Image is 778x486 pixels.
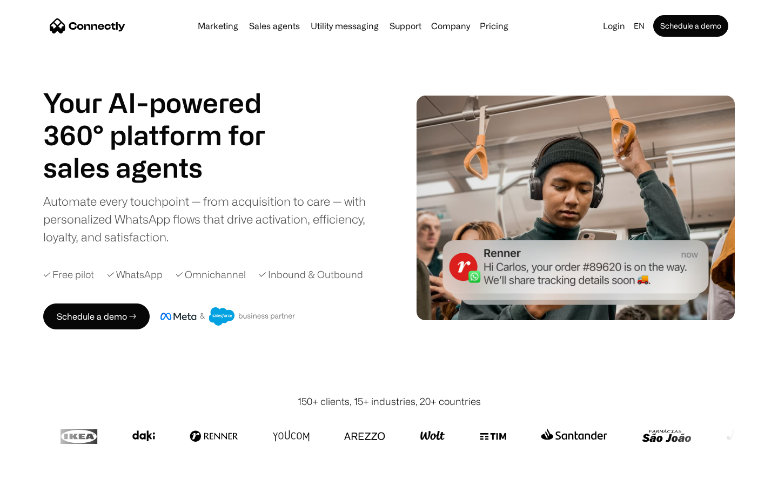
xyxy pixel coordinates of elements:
[43,86,292,151] h1: Your AI-powered 360° platform for
[160,307,296,326] img: Meta and Salesforce business partner badge.
[259,267,363,282] div: ✓ Inbound & Outbound
[11,466,65,482] aside: Language selected: English
[306,22,383,30] a: Utility messaging
[22,467,65,482] ul: Language list
[43,151,292,184] h1: sales agents
[176,267,246,282] div: ✓ Omnichannel
[385,22,426,30] a: Support
[653,15,728,37] a: Schedule a demo
[245,22,304,30] a: Sales agents
[43,192,384,246] div: Automate every touchpoint — from acquisition to care — with personalized WhatsApp flows that driv...
[634,18,645,33] div: en
[475,22,513,30] a: Pricing
[599,18,629,33] a: Login
[43,303,150,329] a: Schedule a demo →
[107,267,163,282] div: ✓ WhatsApp
[193,22,243,30] a: Marketing
[431,18,470,33] div: Company
[298,394,481,409] div: 150+ clients, 15+ industries, 20+ countries
[43,267,94,282] div: ✓ Free pilot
